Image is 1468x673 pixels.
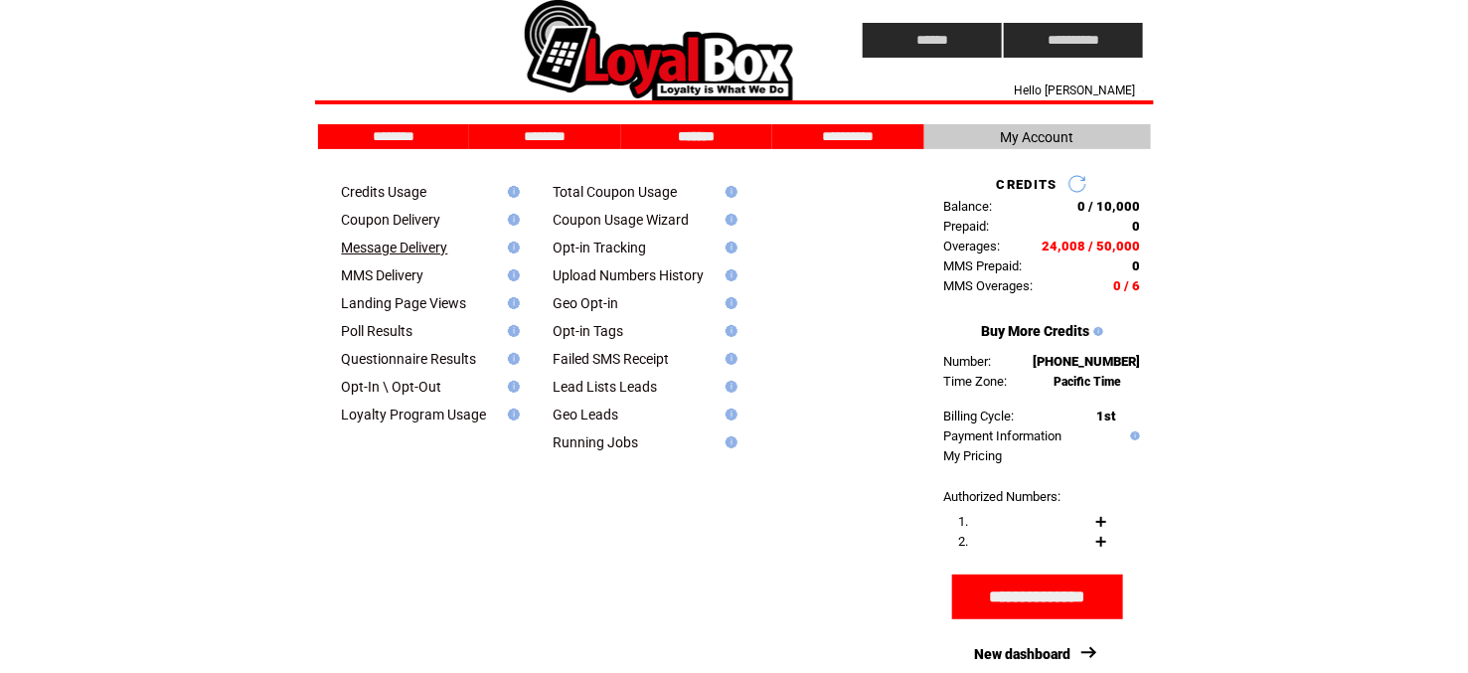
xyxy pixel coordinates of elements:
[554,295,619,311] a: Geo Opt-in
[502,269,520,281] img: help.gif
[974,646,1070,662] a: New dashboard
[944,489,1061,504] span: Authorized Numbers:
[554,212,690,228] a: Coupon Usage Wizard
[502,297,520,309] img: help.gif
[1089,327,1103,336] img: help.gif
[720,381,737,393] img: help.gif
[1126,431,1140,440] img: help.gif
[554,184,678,200] a: Total Coupon Usage
[342,184,427,200] a: Credits Usage
[1034,354,1141,369] span: [PHONE_NUMBER]
[720,242,737,253] img: help.gif
[1014,84,1135,97] span: Hello [PERSON_NAME]
[342,240,448,255] a: Message Delivery
[944,374,1008,389] span: Time Zone:
[342,267,424,283] a: MMS Delivery
[720,325,737,337] img: help.gif
[554,434,639,450] a: Running Jobs
[1114,278,1141,293] span: 0 / 6
[720,186,737,198] img: help.gif
[502,381,520,393] img: help.gif
[554,407,619,422] a: Geo Leads
[1133,219,1141,234] span: 0
[342,351,477,367] a: Questionnaire Results
[502,353,520,365] img: help.gif
[1133,258,1141,273] span: 0
[554,323,624,339] a: Opt-in Tags
[554,351,670,367] a: Failed SMS Receipt
[554,267,705,283] a: Upload Numbers History
[720,436,737,448] img: help.gif
[342,295,467,311] a: Landing Page Views
[1001,129,1074,145] span: My Account
[342,407,487,422] a: Loyalty Program Usage
[502,242,520,253] img: help.gif
[1097,409,1116,423] span: 1st
[342,212,441,228] a: Coupon Delivery
[342,379,442,395] a: Opt-In \ Opt-Out
[959,534,969,549] span: 2.
[554,379,658,395] a: Lead Lists Leads
[720,353,737,365] img: help.gif
[502,325,520,337] img: help.gif
[720,214,737,226] img: help.gif
[944,354,992,369] span: Number:
[720,269,737,281] img: help.gif
[342,323,413,339] a: Poll Results
[944,409,1015,423] span: Billing Cycle:
[997,177,1058,192] span: CREDITS
[944,219,990,234] span: Prepaid:
[959,514,969,529] span: 1.
[502,409,520,421] img: help.gif
[944,278,1034,293] span: MMS Overages:
[1043,239,1141,253] span: 24,008 / 50,000
[944,199,993,214] span: Balance:
[1055,375,1122,389] span: Pacific Time
[944,239,1001,253] span: Overages:
[944,258,1023,273] span: MMS Prepaid:
[1078,199,1141,214] span: 0 / 10,000
[720,297,737,309] img: help.gif
[944,428,1062,443] a: Payment Information
[981,323,1089,339] a: Buy More Credits
[502,214,520,226] img: help.gif
[502,186,520,198] img: help.gif
[944,448,1003,463] a: My Pricing
[554,240,647,255] a: Opt-in Tracking
[720,409,737,421] img: help.gif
